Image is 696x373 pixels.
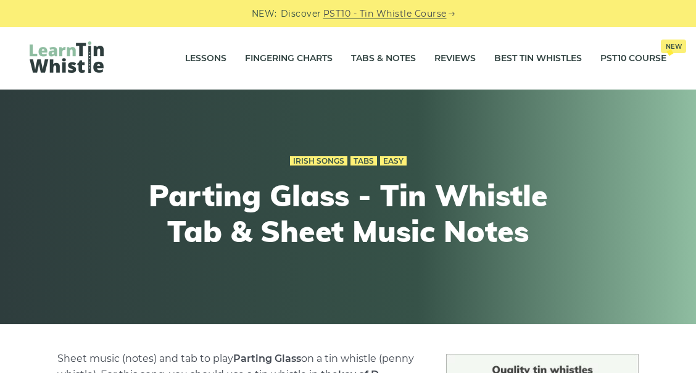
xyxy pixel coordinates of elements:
[350,156,377,166] a: Tabs
[233,353,301,364] strong: Parting Glass
[30,41,104,73] img: LearnTinWhistle.com
[434,43,476,74] a: Reviews
[121,178,575,249] h1: Parting Glass - Tin Whistle Tab & Sheet Music Notes
[600,43,666,74] a: PST10 CourseNew
[290,156,347,166] a: Irish Songs
[351,43,416,74] a: Tabs & Notes
[661,40,686,53] span: New
[245,43,333,74] a: Fingering Charts
[185,43,226,74] a: Lessons
[380,156,407,166] a: Easy
[494,43,582,74] a: Best Tin Whistles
